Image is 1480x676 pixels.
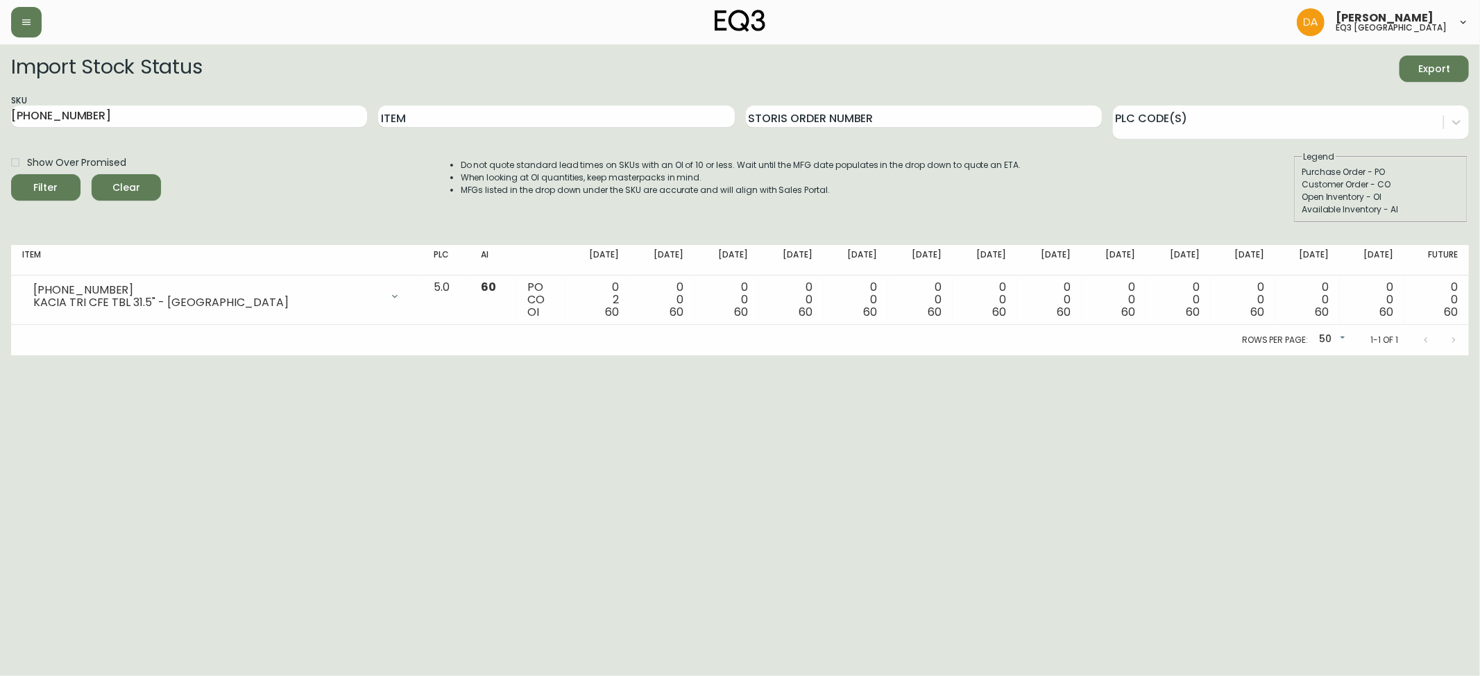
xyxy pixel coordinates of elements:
span: 60 [992,304,1006,320]
span: 60 [1379,304,1393,320]
p: 1-1 of 1 [1370,334,1398,346]
div: Filter [34,179,58,196]
span: 60 [605,304,619,320]
button: Export [1400,56,1469,82]
div: 0 0 [1222,281,1264,319]
th: AI [470,245,516,276]
span: 60 [1186,304,1200,320]
span: 60 [1121,304,1135,320]
td: 5.0 [423,276,470,325]
span: Clear [103,179,150,196]
div: 0 0 [1093,281,1135,319]
span: 60 [863,304,877,320]
p: Rows per page: [1242,334,1308,346]
div: Customer Order - CO [1302,178,1460,191]
th: [DATE] [953,245,1017,276]
th: [DATE] [759,245,824,276]
div: 0 2 [577,281,619,319]
th: [DATE] [1146,245,1211,276]
span: 60 [799,304,813,320]
span: 60 [670,304,683,320]
span: 60 [928,304,942,320]
span: 60 [1315,304,1329,320]
div: 0 0 [899,281,942,319]
li: MFGs listed in the drop down under the SKU are accurate and will align with Sales Portal. [461,184,1021,196]
div: 0 0 [1157,281,1200,319]
button: Clear [92,174,161,201]
span: Export [1411,60,1458,78]
th: [DATE] [1211,245,1275,276]
th: Future [1404,245,1469,276]
div: 0 0 [770,281,813,319]
span: 60 [1057,304,1071,320]
div: 0 0 [1351,281,1393,319]
span: 60 [1250,304,1264,320]
div: 0 0 [835,281,877,319]
span: 60 [734,304,748,320]
th: [DATE] [695,245,759,276]
div: [PHONE_NUMBER]KACIA TRI CFE TBL 31.5" - [GEOGRAPHIC_DATA] [22,281,411,312]
div: Available Inventory - AI [1302,203,1460,216]
div: Purchase Order - PO [1302,166,1460,178]
span: 60 [481,279,496,295]
li: Do not quote standard lead times on SKUs with an OI of 10 or less. Wait until the MFG date popula... [461,159,1021,171]
div: PO CO [527,281,554,319]
th: PLC [423,245,470,276]
th: [DATE] [1082,245,1146,276]
div: 0 0 [1028,281,1071,319]
li: When looking at OI quantities, keep masterpacks in mind. [461,171,1021,184]
th: Item [11,245,423,276]
div: 0 0 [1415,281,1458,319]
div: 0 0 [706,281,748,319]
th: [DATE] [1275,245,1340,276]
legend: Legend [1302,151,1336,163]
span: 60 [1444,304,1458,320]
th: [DATE] [630,245,695,276]
div: 50 [1313,328,1348,351]
h5: eq3 [GEOGRAPHIC_DATA] [1336,24,1447,32]
button: Filter [11,174,80,201]
span: Show Over Promised [27,155,126,170]
img: dd1a7e8db21a0ac8adbf82b84ca05374 [1297,8,1325,36]
div: KACIA TRI CFE TBL 31.5" - [GEOGRAPHIC_DATA] [33,296,381,309]
div: 0 0 [1286,281,1329,319]
div: [PHONE_NUMBER] [33,284,381,296]
div: 0 0 [964,281,1006,319]
div: Open Inventory - OI [1302,191,1460,203]
th: [DATE] [1017,245,1082,276]
span: OI [527,304,539,320]
span: [PERSON_NAME] [1336,12,1434,24]
div: 0 0 [641,281,683,319]
img: logo [715,10,766,32]
h2: Import Stock Status [11,56,202,82]
th: [DATE] [824,245,888,276]
th: [DATE] [1340,245,1404,276]
th: [DATE] [888,245,953,276]
th: [DATE] [565,245,630,276]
